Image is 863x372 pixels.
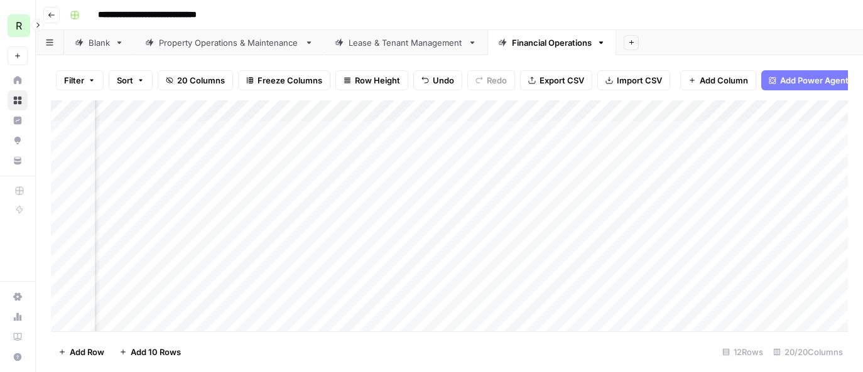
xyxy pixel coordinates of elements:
[700,74,748,87] span: Add Column
[487,30,616,55] a: Financial Operations
[117,74,133,87] span: Sort
[8,10,28,41] button: Workspace: Re-Leased
[64,74,84,87] span: Filter
[258,74,322,87] span: Freeze Columns
[467,70,515,90] button: Redo
[617,74,662,87] span: Import CSV
[761,70,856,90] button: Add Power Agent
[112,342,188,362] button: Add 10 Rows
[8,307,28,327] a: Usage
[487,74,507,87] span: Redo
[89,36,110,49] div: Blank
[8,327,28,347] a: Learning Hub
[335,70,408,90] button: Row Height
[158,70,233,90] button: 20 Columns
[8,70,28,90] a: Home
[70,346,104,358] span: Add Row
[540,74,584,87] span: Export CSV
[134,30,324,55] a: Property Operations & Maintenance
[238,70,330,90] button: Freeze Columns
[16,18,22,33] span: R
[717,342,768,362] div: 12 Rows
[109,70,153,90] button: Sort
[520,70,592,90] button: Export CSV
[680,70,756,90] button: Add Column
[780,74,849,87] span: Add Power Agent
[8,110,28,130] a: Insights
[51,342,112,362] button: Add Row
[597,70,670,90] button: Import CSV
[56,70,104,90] button: Filter
[8,287,28,307] a: Settings
[768,342,848,362] div: 20/20 Columns
[413,70,462,90] button: Undo
[512,36,592,49] div: Financial Operations
[159,36,300,49] div: Property Operations & Maintenance
[64,30,134,55] a: Blank
[324,30,487,55] a: Lease & Tenant Management
[177,74,225,87] span: 20 Columns
[8,90,28,110] a: Browse
[8,151,28,171] a: Your Data
[349,36,463,49] div: Lease & Tenant Management
[8,347,28,367] button: Help + Support
[355,74,400,87] span: Row Height
[8,130,28,151] a: Opportunities
[131,346,181,358] span: Add 10 Rows
[433,74,454,87] span: Undo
